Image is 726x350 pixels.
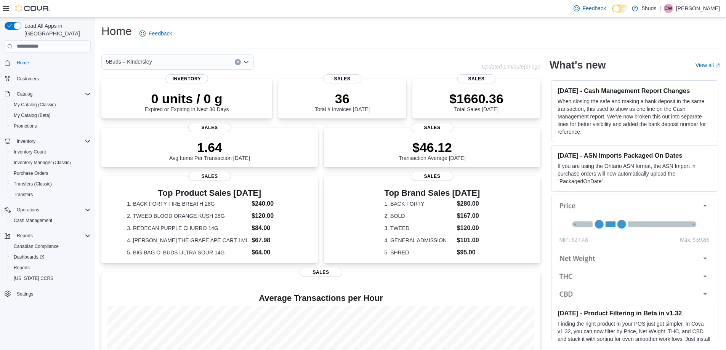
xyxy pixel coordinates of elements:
[252,224,292,233] dd: $84.00
[14,254,44,260] span: Dashboards
[127,200,248,208] dt: 1. BACK FORTY FIRE BREATH 28G
[243,59,249,65] button: Open list of options
[457,248,480,257] dd: $95.00
[8,121,94,131] button: Promotions
[14,112,51,118] span: My Catalog (Beta)
[11,111,54,120] a: My Catalog (Beta)
[169,140,250,155] p: 1.64
[558,162,712,185] p: If you are using the Ontario ASN format, the ASN Import in purchase orders will now automatically...
[14,137,91,146] span: Inventory
[11,263,33,272] a: Reports
[457,199,480,208] dd: $280.00
[8,179,94,189] button: Transfers (Classic)
[550,59,606,71] h2: What's new
[14,123,37,129] span: Promotions
[149,30,172,37] span: Feedback
[252,236,292,245] dd: $67.98
[664,4,673,13] div: Courtney White
[14,160,71,166] span: Inventory Manager (Classic)
[8,262,94,273] button: Reports
[558,87,712,94] h3: [DATE] - Cash Management Report Changes
[8,215,94,226] button: Cash Management
[11,190,91,199] span: Transfers
[106,57,152,66] span: 5Buds – Kindersley
[659,4,661,13] p: |
[457,74,496,83] span: Sales
[11,190,36,199] a: Transfers
[399,140,466,155] p: $46.12
[457,211,480,221] dd: $167.00
[14,74,42,83] a: Customers
[612,5,628,13] input: Dark Mode
[385,212,454,220] dt: 2. BOLD
[14,231,91,240] span: Reports
[14,192,33,198] span: Transfers
[11,274,91,283] span: Washington CCRS
[127,249,248,256] dt: 5. BIG BAG O' BUDS ULTRA SOUR 14G
[411,172,454,181] span: Sales
[14,243,59,249] span: Canadian Compliance
[2,288,94,299] button: Settings
[127,237,248,244] dt: 4. [PERSON_NAME] THE GRAPE APE CART 1ML
[11,111,91,120] span: My Catalog (Beta)
[17,76,39,82] span: Customers
[14,205,91,214] span: Operations
[11,216,91,225] span: Cash Management
[11,100,59,109] a: My Catalog (Classic)
[188,172,231,181] span: Sales
[14,205,42,214] button: Operations
[17,60,29,66] span: Home
[8,189,94,200] button: Transfers
[14,137,38,146] button: Inventory
[571,1,609,16] a: Feedback
[17,233,33,239] span: Reports
[558,152,712,159] h3: [DATE] - ASN Imports Packaged On Dates
[457,224,480,233] dd: $120.00
[558,97,712,136] p: When closing the safe and making a bank deposit in the same transaction, this used to show as one...
[136,26,175,41] a: Feedback
[11,158,74,167] a: Inventory Manager (Classic)
[17,138,35,144] span: Inventory
[252,211,292,221] dd: $120.00
[2,57,94,68] button: Home
[14,170,48,176] span: Purchase Orders
[665,4,672,13] span: CW
[14,149,46,155] span: Inventory Count
[235,59,241,65] button: Clear input
[11,242,62,251] a: Canadian Compliance
[107,294,534,303] h4: Average Transactions per Hour
[21,22,91,37] span: Load All Apps in [GEOGRAPHIC_DATA]
[411,123,454,132] span: Sales
[15,5,50,12] img: Cova
[8,147,94,157] button: Inventory Count
[315,91,370,106] p: 36
[2,89,94,99] button: Catalog
[127,189,292,198] h3: Top Product Sales [DATE]
[2,136,94,147] button: Inventory
[252,248,292,257] dd: $64.00
[17,291,33,297] span: Settings
[14,102,56,108] span: My Catalog (Classic)
[2,205,94,215] button: Operations
[14,181,52,187] span: Transfers (Classic)
[399,140,466,161] div: Transaction Average [DATE]
[315,91,370,112] div: Total # Invoices [DATE]
[145,91,229,112] div: Expired or Expiring in Next 30 Days
[14,289,36,299] a: Settings
[11,263,91,272] span: Reports
[2,73,94,84] button: Customers
[11,100,91,109] span: My Catalog (Classic)
[11,179,91,189] span: Transfers (Classic)
[457,236,480,245] dd: $101.00
[676,4,720,13] p: [PERSON_NAME]
[14,89,91,99] span: Catalog
[127,212,248,220] dt: 2. TWEED BLOOD ORANGE KUSH 28G
[8,168,94,179] button: Purchase Orders
[449,91,503,112] div: Total Sales [DATE]
[14,275,53,281] span: [US_STATE] CCRS
[188,123,231,132] span: Sales
[11,147,49,157] a: Inventory Count
[385,224,454,232] dt: 3. TWEED
[11,242,91,251] span: Canadian Compliance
